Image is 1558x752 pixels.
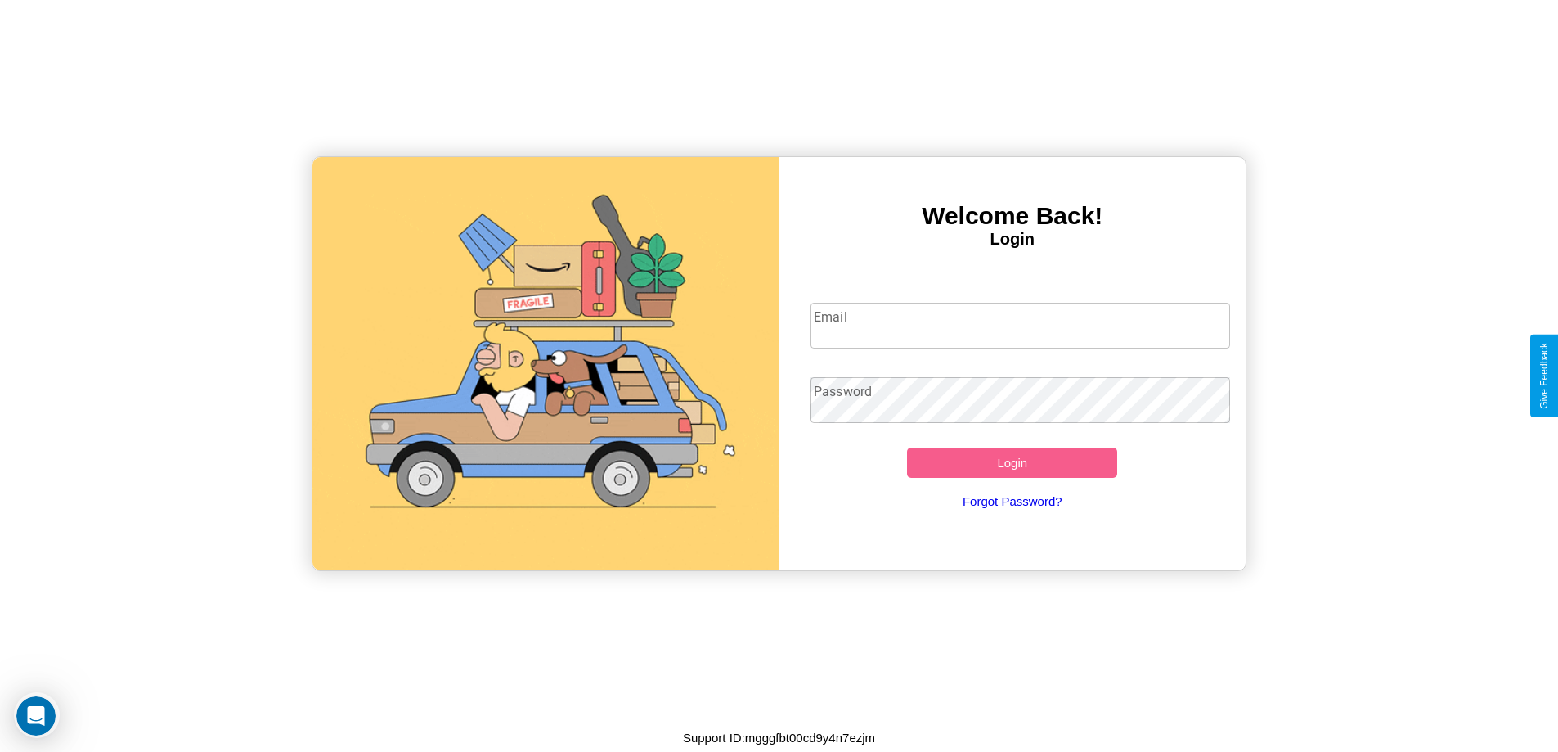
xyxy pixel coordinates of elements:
iframe: Intercom live chat [16,696,56,736]
div: Give Feedback [1538,343,1550,409]
h3: Welcome Back! [779,202,1246,230]
p: Support ID: mgggfbt00cd9y4n7ezjm [683,727,875,749]
a: Forgot Password? [802,478,1222,525]
img: gif [312,157,779,570]
iframe: Intercom live chat discovery launcher [14,692,60,738]
h4: Login [779,230,1246,249]
button: Login [907,448,1117,478]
